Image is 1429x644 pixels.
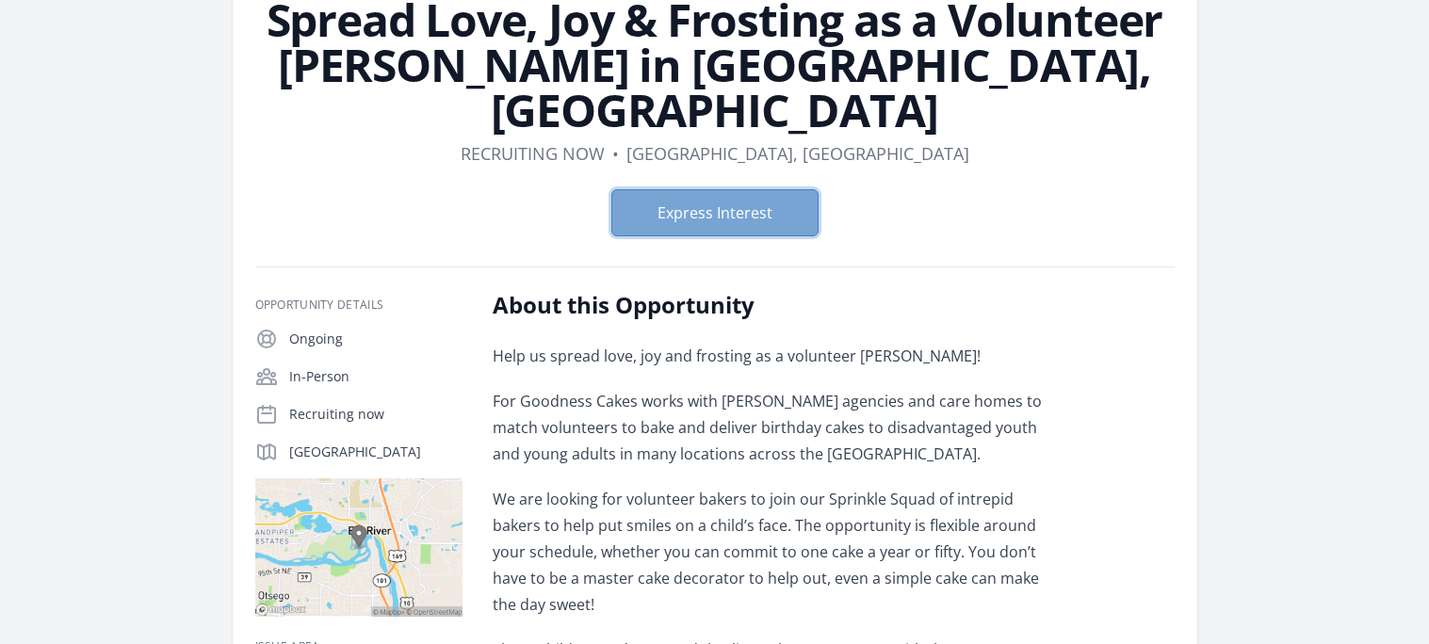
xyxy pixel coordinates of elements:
[461,140,605,167] dd: Recruiting now
[612,140,619,167] div: •
[289,330,463,348] p: Ongoing
[289,367,463,386] p: In-Person
[289,443,463,461] p: [GEOGRAPHIC_DATA]
[255,478,463,617] img: Map
[611,189,819,236] button: Express Interest
[493,486,1044,618] p: We are looking for volunteer bakers to join our Sprinkle Squad of intrepid bakers to help put smi...
[255,298,463,313] h3: Opportunity Details
[626,140,969,167] dd: [GEOGRAPHIC_DATA], [GEOGRAPHIC_DATA]
[493,388,1044,467] p: For Goodness Cakes works with [PERSON_NAME] agencies and care homes to match volunteers to bake a...
[289,405,463,424] p: Recruiting now
[493,290,1044,320] h2: About this Opportunity
[493,343,1044,369] p: Help us spread love, joy and frosting as a volunteer [PERSON_NAME]!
